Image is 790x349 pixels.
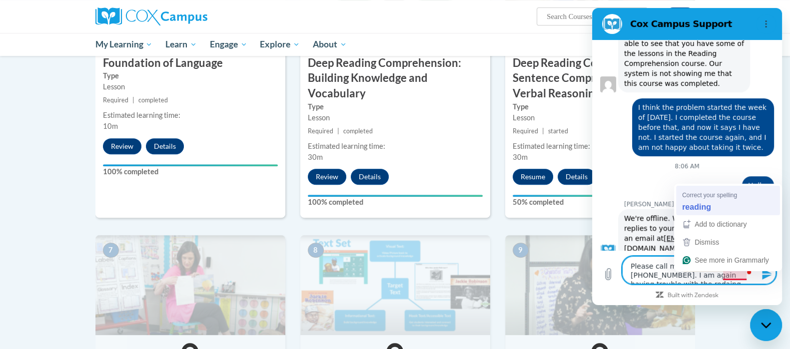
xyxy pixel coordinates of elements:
button: Resume [513,169,553,185]
img: Course Image [95,235,285,335]
h3: Deep Reading Comprehension: Sentence Comprehension and Verbal Reasoning [505,55,695,101]
div: Lesson [103,81,278,92]
img: Course Image [505,235,695,335]
span: 8 [308,243,324,258]
label: Type [308,101,483,112]
span: About [313,38,347,50]
img: Course Image [300,235,490,335]
span: Required [513,127,538,135]
button: Review [308,169,346,185]
label: Type [103,70,278,81]
h3: Foundation of Language [95,55,285,71]
div: Your progress [308,195,483,197]
div: Estimated learning time: [103,110,278,121]
div: Your progress [513,195,600,197]
span: completed [138,96,168,104]
button: Review [103,138,141,154]
label: 50% completed [513,197,688,208]
span: Engage [210,38,247,50]
label: Type [513,101,688,112]
iframe: To enrich screen reader interactions, please activate Accessibility in Grammarly extension settings [592,8,782,305]
button: Details [351,169,389,185]
span: Required [308,127,333,135]
span: 9 [513,243,529,258]
iframe: To enrich screen reader interactions, please activate Accessibility in Grammarly extension settings [750,309,782,341]
span: 30m [308,153,323,161]
span: completed [343,127,373,135]
img: Cox Campus [95,7,207,25]
a: Engage [203,33,254,56]
button: Details [558,169,596,185]
div: Your progress [103,164,278,166]
a: My Learning [89,33,159,56]
h3: Deep Reading Comprehension: Building Knowledge and Vocabulary [300,55,490,101]
span: My Learning [95,38,152,50]
div: Estimated learning time: [513,141,688,152]
span: Learn [165,38,197,50]
div: Lesson [308,112,483,123]
label: 100% completed [103,166,278,177]
button: Account Settings [665,7,695,23]
button: Details [146,138,184,154]
span: Required [103,96,128,104]
span: 10m [103,122,118,130]
span: 30m [513,153,528,161]
span: | [132,96,134,104]
input: Search Courses [546,10,626,22]
div: Estimated learning time: [308,141,483,152]
span: started [548,127,568,135]
span: 7 [103,243,119,258]
label: 100% completed [308,197,483,208]
a: Learn [159,33,203,56]
span: Explore [260,38,300,50]
div: Lesson [513,112,688,123]
span: | [337,127,339,135]
a: Cox Campus [95,7,285,25]
span: | [542,127,544,135]
div: Main menu [80,33,710,56]
a: About [306,33,353,56]
a: Explore [253,33,306,56]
